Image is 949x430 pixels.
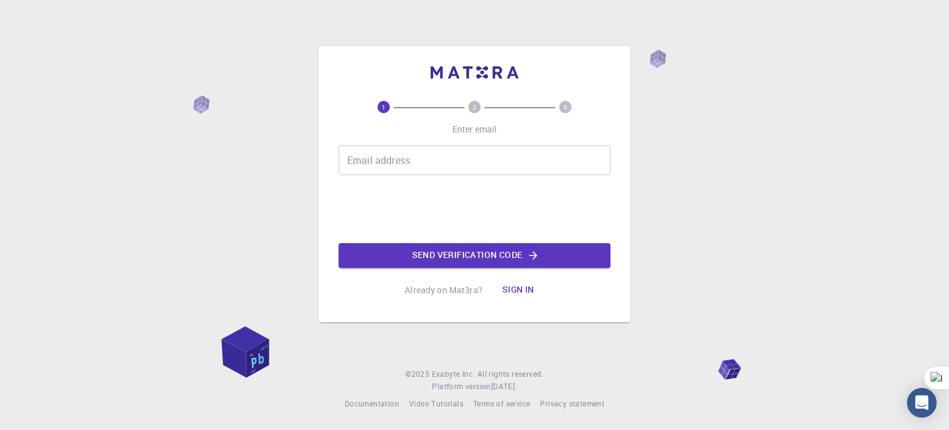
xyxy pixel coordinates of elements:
[339,243,610,268] button: Send verification code
[907,388,937,418] div: Open Intercom Messenger
[478,368,544,381] span: All rights reserved.
[473,398,530,410] a: Terms of service
[540,398,604,408] span: Privacy statement
[381,185,568,233] iframe: reCAPTCHA
[409,398,463,408] span: Video Tutorials
[345,398,399,410] a: Documentation
[540,398,604,410] a: Privacy statement
[405,284,483,296] p: Already on Mat3ra?
[409,398,463,410] a: Video Tutorials
[491,381,517,391] span: [DATE] .
[452,123,497,135] p: Enter email
[491,381,517,393] a: [DATE].
[563,103,567,111] text: 3
[345,398,399,408] span: Documentation
[432,368,475,381] a: Exabyte Inc.
[473,103,476,111] text: 2
[473,398,530,408] span: Terms of service
[432,369,475,379] span: Exabyte Inc.
[405,368,431,381] span: © 2025
[382,103,386,111] text: 1
[432,381,491,393] span: Platform version
[492,278,544,303] button: Sign in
